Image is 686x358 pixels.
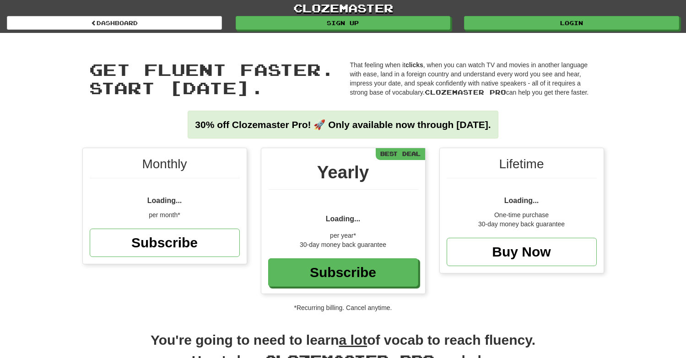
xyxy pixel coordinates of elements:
div: 30-day money back guarantee [268,240,418,249]
div: Monthly [90,155,240,178]
span: Loading... [147,197,182,204]
p: That feeling when it , when you can watch TV and movies in another language with ease, land in a ... [350,60,597,97]
strong: clicks [405,61,423,69]
div: per month* [90,210,240,219]
span: Get fluent faster. Start [DATE]. [89,59,335,97]
span: Clozemaster Pro [425,88,506,96]
span: Loading... [326,215,361,223]
div: per year* [268,231,418,240]
a: Buy Now [447,238,597,266]
u: a lot [339,332,367,347]
a: Login [464,16,679,30]
span: Loading... [504,197,539,204]
div: Best Deal [376,148,425,160]
a: Subscribe [268,258,418,287]
strong: 30% off Clozemaster Pro! 🚀 Only available now through [DATE]. [195,119,491,130]
a: Subscribe [90,229,240,257]
a: Sign up [236,16,451,30]
div: One-time purchase [447,210,597,219]
div: Yearly [268,160,418,190]
div: 30-day money back guarantee [447,219,597,229]
div: Lifetime [447,155,597,178]
a: Dashboard [7,16,222,30]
